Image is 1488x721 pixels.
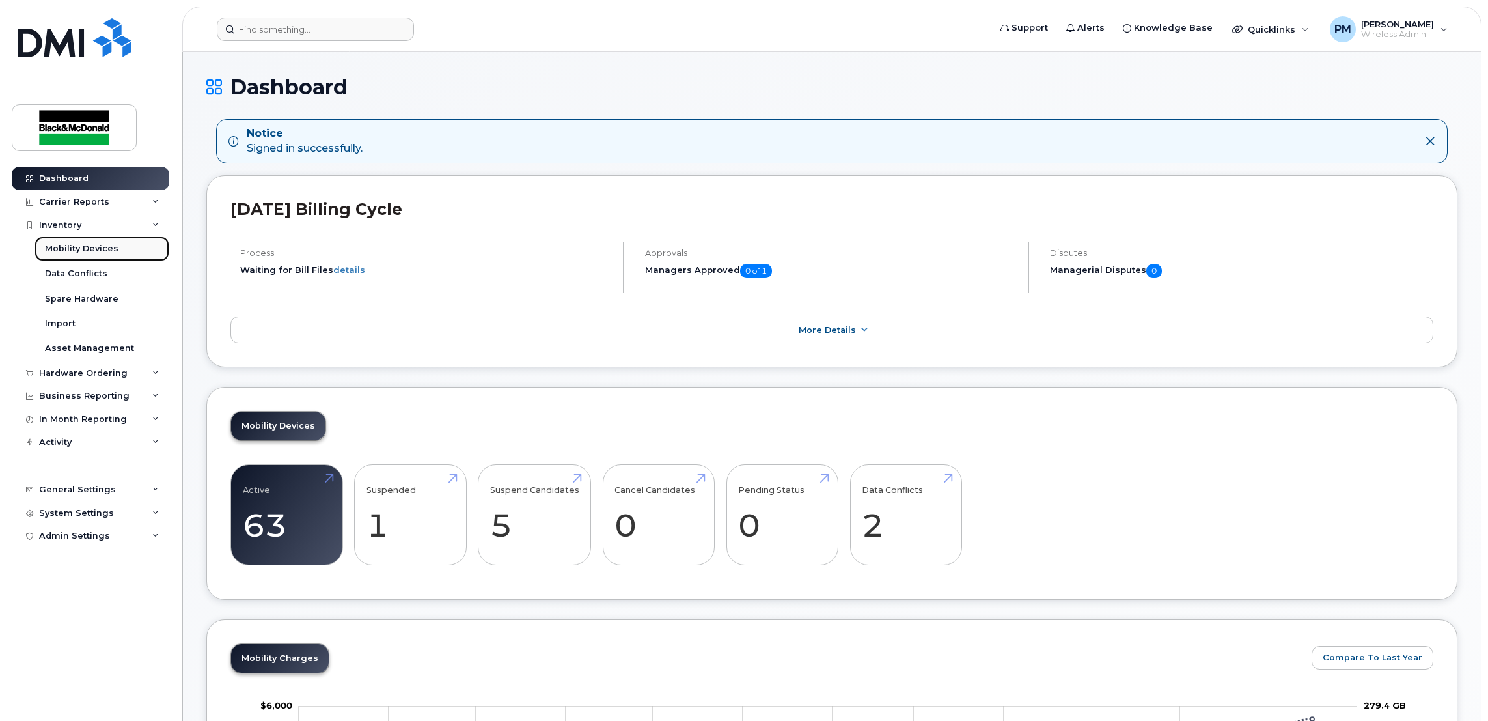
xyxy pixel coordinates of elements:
h4: Disputes [1050,248,1433,258]
a: Suspended 1 [366,472,454,558]
h4: Approvals [645,248,1017,258]
div: Signed in successfully. [247,126,363,156]
a: Mobility Devices [231,412,325,440]
h5: Managerial Disputes [1050,264,1433,278]
h1: Dashboard [206,76,1457,98]
li: Waiting for Bill Files [240,264,612,276]
h5: Managers Approved [645,264,1017,278]
h2: [DATE] Billing Cycle [230,199,1433,219]
tspan: $6,000 [260,701,292,711]
a: details [333,264,365,275]
tspan: 279.4 GB [1364,701,1406,711]
button: Compare To Last Year [1312,646,1433,670]
span: More Details [799,325,856,335]
a: Cancel Candidates 0 [614,472,702,558]
a: Pending Status 0 [738,472,826,558]
h4: Process [240,248,612,258]
span: 0 [1146,264,1162,278]
g: $0 [260,701,292,711]
a: Suspend Candidates 5 [490,472,579,558]
span: 0 of 1 [740,264,772,278]
a: Mobility Charges [231,644,329,673]
span: Compare To Last Year [1323,651,1422,664]
a: Active 63 [243,472,331,558]
a: Data Conflicts 2 [862,472,950,558]
strong: Notice [247,126,363,141]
